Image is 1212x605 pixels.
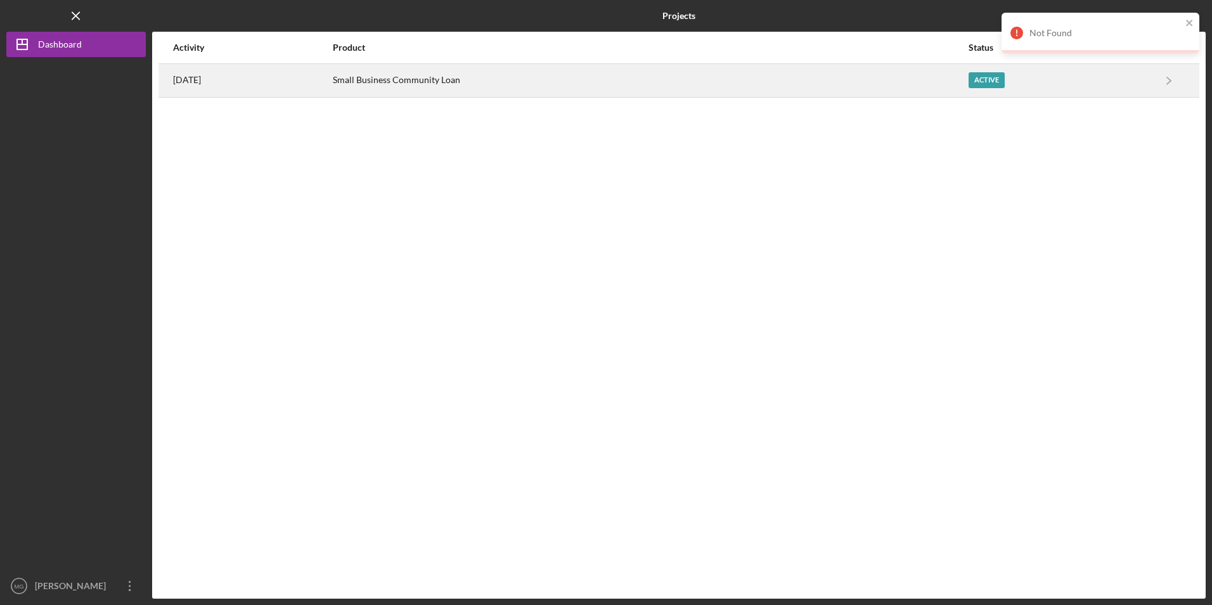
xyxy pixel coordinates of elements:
[333,42,967,53] div: Product
[1185,18,1194,30] button: close
[6,573,146,599] button: MG[PERSON_NAME]
[14,583,23,590] text: MG
[173,42,332,53] div: Activity
[32,573,114,602] div: [PERSON_NAME]
[662,11,695,21] b: Projects
[6,32,146,57] button: Dashboard
[969,42,1152,53] div: Status
[1029,28,1182,38] div: Not Found
[333,65,967,96] div: Small Business Community Loan
[969,72,1005,88] div: Active
[173,75,201,85] time: 2025-08-26 22:19
[38,32,82,60] div: Dashboard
